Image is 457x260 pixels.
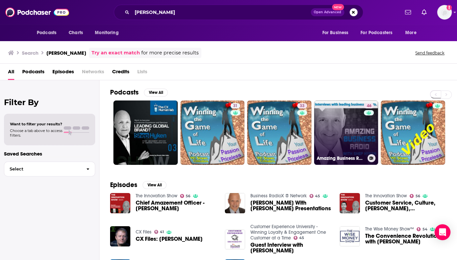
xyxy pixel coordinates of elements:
[437,5,452,20] span: Logged in as megcassidy
[92,49,140,57] a: Try an exact match
[250,224,326,241] a: Customer Experience University - Winning Loyalty & Engagement One Customer at a Time
[4,167,81,171] span: Select
[186,195,190,198] span: 56
[112,66,129,80] a: Credits
[410,194,420,198] a: 56
[110,193,130,213] img: Chief Amazement Officer - Shep Hyken
[250,193,307,199] a: Business RadioX ® Network
[180,194,191,198] a: 56
[365,226,414,232] a: The Wise Money Show™
[37,28,56,37] span: Podcasts
[250,200,332,211] span: [PERSON_NAME] With [PERSON_NAME] Presentations
[332,4,344,10] span: New
[365,233,446,244] span: The Convenience Revolution with [PERSON_NAME]
[160,230,164,233] span: 41
[46,50,86,56] h3: [PERSON_NAME]
[136,200,217,211] span: Chief Amazement Officer - [PERSON_NAME]
[314,11,341,14] span: Open Advanced
[4,151,95,157] p: Saved Searches
[250,242,332,253] a: Guest Interview with Shep Hyken
[90,27,127,39] button: open menu
[180,100,245,165] a: 31
[52,66,74,80] span: Episodes
[434,224,450,240] div: Open Intercom Messenger
[32,27,65,39] button: open menu
[8,66,14,80] a: All
[422,228,427,231] span: 54
[317,156,365,161] h3: Amazing Business Radio
[365,200,446,211] span: Customer Service, Culture, [PERSON_NAME], [PERSON_NAME] CloserIQ
[250,200,332,211] a: Shep Hyken With Shepard Presentations
[415,195,420,198] span: 56
[340,193,360,213] img: Customer Service, Culture, Shep Hyken, Jordan Wan CloserIQ
[299,236,304,239] span: 45
[64,27,87,39] a: Charts
[22,50,38,56] h3: Search
[437,5,452,20] img: User Profile
[4,97,95,107] h2: Filter By
[225,229,245,250] img: Guest Interview with Shep Hyken
[419,7,429,18] a: Show notifications dropdown
[110,88,168,97] a: PodcastsView All
[136,200,217,211] a: Chief Amazement Officer - Shep Hyken
[401,27,425,39] button: open menu
[225,193,245,213] img: Shep Hyken With Shepard Presentations
[247,100,311,165] a: 33
[402,7,414,18] a: Show notifications dropdown
[10,128,62,138] span: Choose a tab above to access filters.
[233,103,237,109] span: 31
[294,236,304,240] a: 45
[417,227,427,231] a: 54
[110,181,137,189] h2: Episodes
[315,195,320,198] span: 45
[365,233,446,244] a: The Convenience Revolution with Shep Hyken
[110,181,166,189] a: EpisodesView All
[300,103,304,109] span: 33
[144,89,168,97] button: View All
[314,100,378,165] a: 46Amazing Business Radio
[365,193,407,199] a: The Innovation Show
[311,8,344,16] button: Open AdvancedNew
[322,28,348,37] span: For Business
[141,49,199,57] span: for more precise results
[114,5,363,20] div: Search podcasts, credits, & more...
[10,122,62,126] span: Want to filter your results?
[364,103,374,108] a: 46
[154,230,164,234] a: 41
[360,28,392,37] span: For Podcasters
[22,66,44,80] a: Podcasts
[250,242,332,253] span: Guest Interview with [PERSON_NAME]
[5,6,69,19] img: Podchaser - Follow, Share and Rate Podcasts
[356,27,402,39] button: open menu
[405,28,417,37] span: More
[136,236,203,242] span: CX Files: [PERSON_NAME]
[4,162,95,176] button: Select
[69,28,83,37] span: Charts
[297,103,307,108] a: 33
[340,226,360,246] img: The Convenience Revolution with Shep Hyken
[110,88,139,97] h2: Podcasts
[143,181,166,189] button: View All
[110,226,130,246] img: CX Files: Shep Hyken
[132,7,311,18] input: Search podcasts, credits, & more...
[95,28,118,37] span: Monitoring
[136,236,203,242] a: CX Files: Shep Hyken
[413,50,446,56] button: Send feedback
[437,5,452,20] button: Show profile menu
[317,27,357,39] button: open menu
[446,5,452,10] svg: Add a profile image
[82,66,104,80] span: Networks
[366,103,371,109] span: 46
[309,194,320,198] a: 45
[136,193,177,199] a: The Innovation Show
